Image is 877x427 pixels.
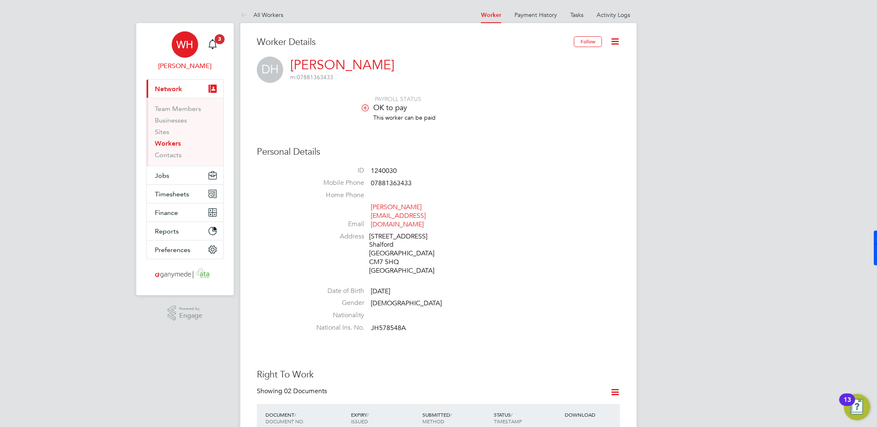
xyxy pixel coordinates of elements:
label: Mobile Phone [306,179,364,187]
span: / [511,411,512,418]
img: ganymedesolutions-logo-retina.png [153,267,218,281]
h3: Personal Details [257,146,620,158]
span: / [294,411,296,418]
label: Home Phone [306,191,364,200]
span: JH578548A [371,324,406,332]
label: National Ins. No. [306,323,364,332]
div: DOWNLOAD [563,407,620,422]
a: Team Members [155,105,201,113]
a: [PERSON_NAME][EMAIL_ADDRESS][DOMAIN_NAME] [371,203,426,229]
span: PAYROLL STATUS [375,95,421,103]
label: ID [306,166,364,175]
a: Go to home page [146,267,224,281]
span: DH [257,57,283,83]
span: DOCUMENT NO. [265,418,304,425]
span: This worker can be paid [373,114,436,121]
button: Open Resource Center, 13 new notifications [844,394,870,420]
span: 1240030 [371,167,397,175]
label: Nationality [306,311,364,320]
span: m: [290,73,297,81]
a: Activity Logs [597,11,630,19]
span: OK to pay [373,103,407,112]
span: Engage [179,312,202,319]
a: Businesses [155,116,187,124]
span: Network [155,85,182,93]
span: [DEMOGRAPHIC_DATA] [371,300,442,308]
span: Timesheets [155,190,189,198]
h3: Worker Details [257,36,574,48]
span: TIMESTAMP [494,418,522,425]
span: William Heath [146,61,224,71]
div: 13 [844,400,851,410]
nav: Main navigation [136,23,234,295]
a: Tasks [570,11,583,19]
a: Payment History [514,11,557,19]
div: Network [147,98,223,166]
span: Preferences [155,246,190,254]
a: Contacts [155,151,182,159]
span: Reports [155,227,179,235]
span: / [450,411,452,418]
div: Showing [257,387,329,396]
button: Network [147,80,223,98]
label: Date of Birth [306,287,364,295]
button: Timesheets [147,185,223,203]
label: Email [306,220,364,229]
a: [PERSON_NAME] [290,57,394,73]
span: / [367,411,369,418]
span: WH [177,39,194,50]
span: 3 [215,34,225,44]
span: ISSUED [351,418,368,425]
a: Powered byEngage [168,305,203,321]
span: METHOD [422,418,444,425]
button: Preferences [147,241,223,259]
a: 3 [204,31,221,58]
a: Worker [481,12,501,19]
a: Workers [155,139,181,147]
label: Gender [306,299,364,307]
span: Jobs [155,172,169,179]
label: Address [306,232,364,241]
button: Follow [574,36,602,47]
a: WH[PERSON_NAME] [146,31,224,71]
a: Sites [155,128,169,136]
button: Finance [147,203,223,222]
button: Reports [147,222,223,240]
span: Powered by [179,305,202,312]
span: 02 Documents [284,387,327,395]
span: 07881363433 [290,73,333,81]
a: All Workers [240,11,283,19]
span: Finance [155,209,178,217]
h3: Right To Work [257,369,620,381]
span: [DATE] [371,287,390,295]
span: 07881363433 [371,179,412,187]
button: Jobs [147,166,223,184]
div: [STREET_ADDRESS] Shalford [GEOGRAPHIC_DATA] CM7 5HQ [GEOGRAPHIC_DATA] [369,232,448,275]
